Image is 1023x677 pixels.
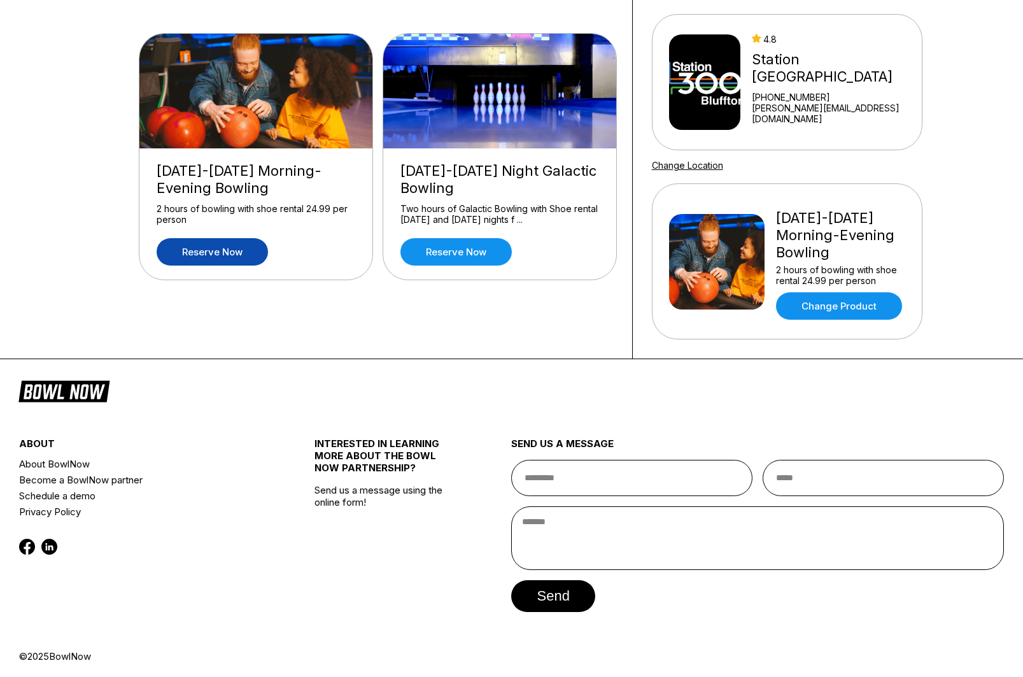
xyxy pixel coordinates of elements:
[19,488,265,504] a: Schedule a demo
[157,238,268,266] a: Reserve now
[400,238,512,266] a: Reserve now
[776,210,905,261] div: [DATE]-[DATE] Morning-Evening Bowling
[139,34,374,148] img: Friday-Sunday Morning-Evening Bowling
[752,51,916,85] div: Station [GEOGRAPHIC_DATA]
[511,438,1004,460] div: send us a message
[157,162,355,197] div: [DATE]-[DATE] Morning-Evening Bowling
[19,650,1004,662] div: © 2025 BowlNow
[669,214,765,310] img: Friday-Sunday Morning-Evening Bowling
[19,472,265,488] a: Become a BowlNow partner
[652,160,723,171] a: Change Location
[752,34,916,45] div: 4.8
[752,92,916,103] div: [PHONE_NUMBER]
[511,580,595,612] button: send
[669,34,741,130] img: Station 300 Bluffton
[752,103,916,124] a: [PERSON_NAME][EMAIL_ADDRESS][DOMAIN_NAME]
[314,438,462,484] div: INTERESTED IN LEARNING MORE ABOUT THE BOWL NOW PARTNERSHIP?
[19,438,265,456] div: about
[157,203,355,225] div: 2 hours of bowling with shoe rental 24.99 per person
[19,456,265,472] a: About BowlNow
[19,504,265,520] a: Privacy Policy
[314,410,462,650] div: Send us a message using the online form!
[383,34,617,148] img: Friday-Saturday Night Galactic Bowling
[776,292,902,320] a: Change Product
[400,203,599,225] div: Two hours of Galactic Bowling with Shoe rental [DATE] and [DATE] nights f ...
[776,264,905,286] div: 2 hours of bowling with shoe rental 24.99 per person
[400,162,599,197] div: [DATE]-[DATE] Night Galactic Bowling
